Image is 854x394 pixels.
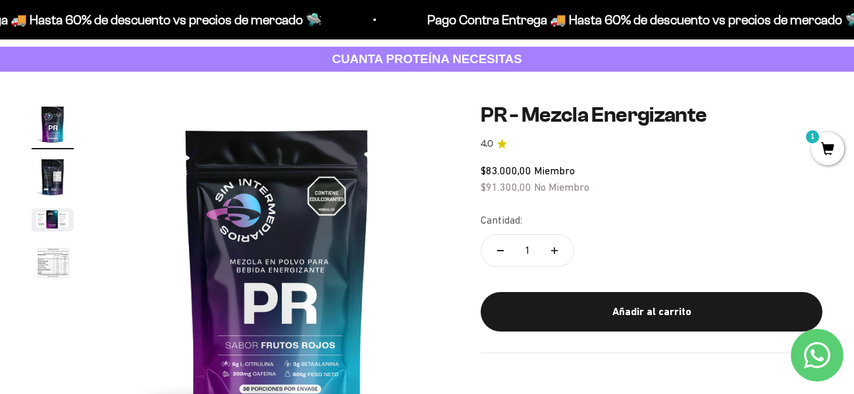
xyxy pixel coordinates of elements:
div: Sí, voy a comparar [16,66,273,89]
span: Enviar [214,205,271,228]
button: Ir al artículo 4 [32,242,74,289]
button: Aumentar cantidad [535,235,574,266]
span: No Miembro [534,181,589,193]
div: No, me voy a otro lugar [16,120,273,144]
button: Ir al artículo 1 [32,103,74,149]
h1: PR - Mezcla Energizante [481,103,822,126]
button: Reducir cantidad [481,235,520,266]
img: PR - Mezcla Energizante [32,209,74,232]
img: PR - Mezcla Energizante [32,103,74,145]
div: Aún no estoy seguro. [16,174,273,198]
div: No, solo estaba navegando [16,147,273,171]
button: Añadir al carrito [481,292,822,332]
mark: 1 [805,129,820,145]
img: PR - Mezcla Energizante [32,242,74,285]
div: Sí, pero por el costo de la membresía [16,93,273,116]
span: $91.300,00 [481,181,531,193]
a: 1 [811,143,844,157]
button: Ir al artículo 3 [32,209,74,235]
strong: CUANTA PROTEÍNA NECESITAS [332,52,522,66]
div: Añadir al carrito [507,303,796,320]
img: PR - Mezcla Energizante [32,156,74,198]
p: ¿Te vas de nuestro sitio para comparar precios con la competencia? [16,22,273,55]
a: 4.04.0 de 5.0 estrellas [481,137,822,151]
span: $83.000,00 [481,164,531,176]
span: 4.0 [481,137,493,151]
span: Miembro [534,164,575,176]
button: EnviarCerrar [213,205,272,228]
label: Cantidad: [481,212,522,229]
button: Ir al artículo 2 [32,156,74,202]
